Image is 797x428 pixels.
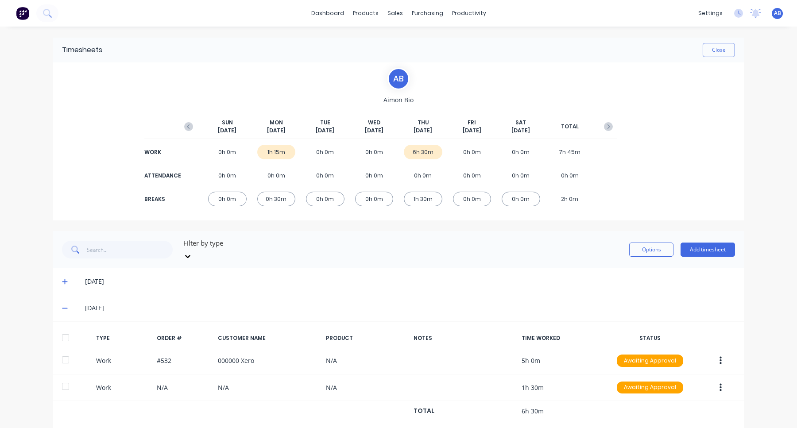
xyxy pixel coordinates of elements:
[355,168,394,183] div: 0h 0m
[610,334,690,342] div: STATUS
[404,192,442,206] div: 1h 30m
[257,168,296,183] div: 0h 0m
[208,145,247,159] div: 0h 0m
[414,334,515,342] div: NOTES
[453,168,491,183] div: 0h 0m
[348,7,383,20] div: products
[144,195,180,203] div: BREAKS
[270,119,283,127] span: MON
[62,45,102,55] div: Timesheets
[355,145,394,159] div: 0h 0m
[85,303,735,313] div: [DATE]
[306,145,344,159] div: 0h 0m
[365,127,383,135] span: [DATE]
[218,127,236,135] span: [DATE]
[694,7,727,20] div: settings
[448,7,491,20] div: productivity
[383,95,414,104] span: Aimon Bio
[85,277,735,286] div: [DATE]
[96,334,150,342] div: TYPE
[383,7,407,20] div: sales
[218,334,319,342] div: CUSTOMER NAME
[87,241,173,258] input: Search...
[551,168,589,183] div: 0h 0m
[326,334,406,342] div: PRODUCT
[355,192,394,206] div: 0h 0m
[157,334,211,342] div: ORDER #
[502,192,540,206] div: 0h 0m
[208,192,247,206] div: 0h 0m
[453,145,491,159] div: 0h 0m
[407,7,448,20] div: purchasing
[257,145,296,159] div: 1h 15m
[502,168,540,183] div: 0h 0m
[551,192,589,206] div: 2h 0m
[515,119,526,127] span: SAT
[267,127,286,135] span: [DATE]
[257,192,296,206] div: 0h 30m
[551,145,589,159] div: 7h 45m
[307,7,348,20] a: dashboard
[617,382,683,394] div: Awaiting Approval
[703,43,735,57] button: Close
[316,127,334,135] span: [DATE]
[320,119,330,127] span: TUE
[414,127,432,135] span: [DATE]
[306,192,344,206] div: 0h 0m
[629,243,673,257] button: Options
[208,168,247,183] div: 0h 0m
[453,192,491,206] div: 0h 0m
[144,172,180,180] div: ATTENDANCE
[368,119,380,127] span: WED
[387,68,410,90] div: A B
[16,7,29,20] img: Factory
[774,9,781,17] span: AB
[404,168,442,183] div: 0h 0m
[306,168,344,183] div: 0h 0m
[681,243,735,257] button: Add timesheet
[522,334,602,342] div: TIME WORKED
[502,145,540,159] div: 0h 0m
[561,123,579,131] span: TOTAL
[463,127,481,135] span: [DATE]
[418,119,429,127] span: THU
[404,145,442,159] div: 6h 30m
[511,127,530,135] span: [DATE]
[468,119,476,127] span: FRI
[144,148,180,156] div: WORK
[222,119,233,127] span: SUN
[617,355,683,367] div: Awaiting Approval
